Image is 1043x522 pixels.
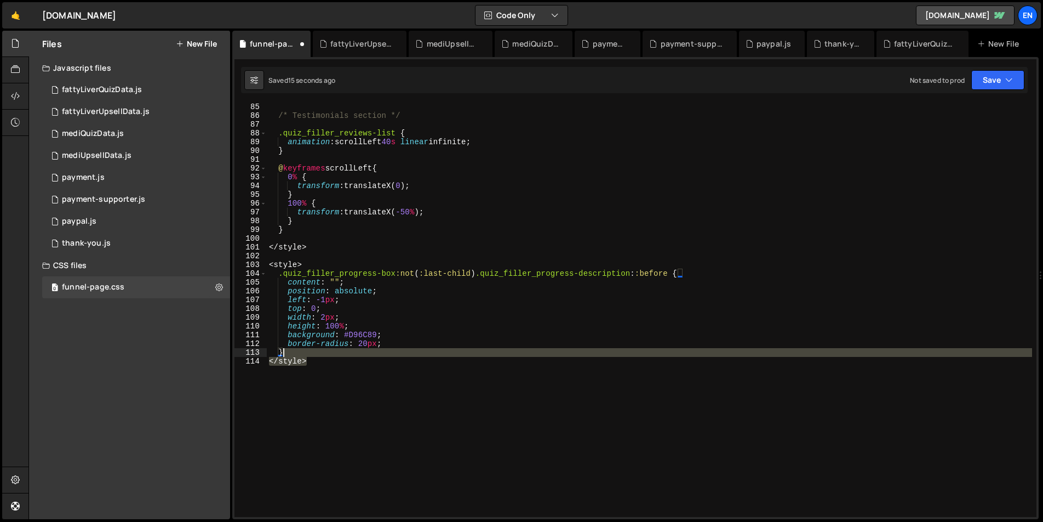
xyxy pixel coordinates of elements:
[42,167,230,189] div: 16956/46551.js
[971,70,1024,90] button: Save
[62,85,142,95] div: fattyLiverQuizData.js
[894,38,955,49] div: fattyLiverQuizData.js
[916,5,1015,25] a: [DOMAIN_NAME]
[42,38,62,50] h2: Files
[176,39,217,48] button: New File
[234,181,267,190] div: 94
[234,103,267,111] div: 85
[268,76,335,85] div: Saved
[234,120,267,129] div: 87
[234,146,267,155] div: 90
[51,284,58,293] span: 0
[234,225,267,234] div: 99
[234,199,267,208] div: 96
[29,57,230,79] div: Javascript files
[42,79,230,101] div: 16956/46566.js
[234,164,267,173] div: 92
[234,260,267,269] div: 103
[42,189,230,211] div: 16956/46552.js
[234,313,267,322] div: 109
[234,304,267,313] div: 108
[1018,5,1038,25] a: En
[288,76,335,85] div: 15 seconds ago
[62,173,105,183] div: payment.js
[62,129,124,139] div: mediQuizData.js
[824,38,861,49] div: thank-you.js
[234,331,267,339] div: 111
[234,234,267,243] div: 100
[42,211,230,232] div: 16956/46550.js
[330,38,393,49] div: fattyLiverUpsellData.js
[234,217,267,225] div: 98
[512,38,559,49] div: mediQuizData.js
[234,190,267,199] div: 95
[234,208,267,217] div: 97
[234,287,267,296] div: 106
[234,339,267,348] div: 112
[661,38,724,49] div: payment-supporter.js
[977,38,1023,49] div: New File
[234,155,267,164] div: 91
[250,38,297,49] div: funnel-page.css
[42,145,230,167] div: 16956/46701.js
[757,38,791,49] div: paypal.js
[62,217,96,226] div: paypal.js
[234,269,267,278] div: 104
[62,107,150,117] div: fattyLiverUpsellData.js
[234,252,267,260] div: 102
[29,254,230,276] div: CSS files
[475,5,568,25] button: Code Only
[234,138,267,146] div: 89
[42,101,230,123] div: 16956/46565.js
[62,151,131,161] div: mediUpsellData.js
[62,195,145,205] div: payment-supporter.js
[234,296,267,304] div: 107
[42,232,230,254] div: 16956/46524.js
[234,173,267,181] div: 93
[234,278,267,287] div: 105
[62,239,111,248] div: thank-you.js
[234,357,267,366] div: 114
[910,76,965,85] div: Not saved to prod
[2,2,29,29] a: 🤙
[593,38,628,49] div: payment.js
[234,111,267,120] div: 86
[62,282,124,292] div: funnel-page.css
[427,38,480,49] div: mediUpsellData.js
[234,348,267,357] div: 113
[42,9,116,22] div: [DOMAIN_NAME]
[42,123,230,145] : 16956/46700.js
[234,243,267,252] div: 101
[234,322,267,331] div: 110
[234,129,267,138] div: 88
[42,276,230,298] div: 16956/47008.css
